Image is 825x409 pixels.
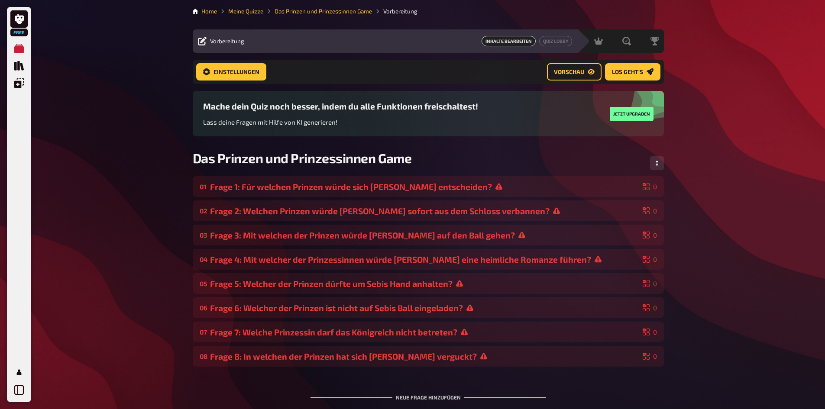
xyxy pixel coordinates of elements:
[372,7,417,16] li: Vorbereitung
[10,40,28,57] a: Meine Quizze
[200,255,207,263] div: 04
[643,207,657,214] div: 0
[228,8,263,15] a: Meine Quizze
[10,364,28,381] a: Mein Konto
[482,36,536,46] span: Inhalte Bearbeiten
[203,118,337,126] span: Lass deine Fragen mit Hilfe von KI generieren!
[210,182,639,192] div: Frage 1: Für welchen Prinzen würde sich [PERSON_NAME] entscheiden?
[200,352,207,360] div: 08
[643,353,657,360] div: 0
[311,380,546,407] div: Neue Frage hinzufügen
[605,63,660,81] a: Los geht's
[263,7,372,16] li: Das Prinzen und Prinzessinnen Game
[554,69,584,75] span: Vorschau
[643,256,657,263] div: 0
[200,231,207,239] div: 03
[547,63,602,81] a: Vorschau
[10,57,28,74] a: Quiz Sammlung
[643,183,657,190] div: 0
[210,327,639,337] div: Frage 7: Welche Prinzessin darf das Königreich nicht betreten?
[643,232,657,238] div: 0
[210,38,244,45] span: Vorbereitung
[539,36,572,46] a: Quiz Lobby
[210,351,639,361] div: Frage 8: In welchen der Prinzen hat sich [PERSON_NAME] verguckt?
[612,69,643,75] span: Los geht's
[643,280,657,287] div: 0
[643,328,657,335] div: 0
[210,206,639,216] div: Frage 2: Welchen Prinzen würde [PERSON_NAME] sofort aus dem Schloss verbannen?
[200,183,207,190] div: 01
[200,304,207,312] div: 06
[201,8,217,15] a: Home
[200,280,207,287] div: 05
[610,107,654,121] button: Jetzt upgraden
[214,69,259,75] span: Einstellungen
[210,279,639,289] div: Frage 5: Welcher der Prinzen dürfte um Sebis Hand anhalten?
[210,254,639,264] div: Frage 4: Mit welcher der Prinzessinnen würde [PERSON_NAME] eine heimliche Romanze führen?
[200,207,207,215] div: 02
[10,74,28,92] a: Einblendungen
[200,328,207,336] div: 07
[196,63,266,81] a: Einstellungen
[11,30,27,35] span: Free
[643,304,657,311] div: 0
[650,156,664,170] button: Reihenfolge anpassen
[193,150,412,166] span: Das Prinzen und Prinzessinnen Game
[275,8,372,15] a: Das Prinzen und Prinzessinnen Game
[210,230,639,240] div: Frage 3: Mit welchen der Prinzen würde [PERSON_NAME] auf den Ball gehen?
[203,101,478,111] h3: Mache dein Quiz noch besser, indem du alle Funktionen freischaltest!
[201,7,217,16] li: Home
[217,7,263,16] li: Meine Quizze
[210,303,639,313] div: Frage 6: Welcher der Prinzen ist nicht auf Sebis Ball eingeladen?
